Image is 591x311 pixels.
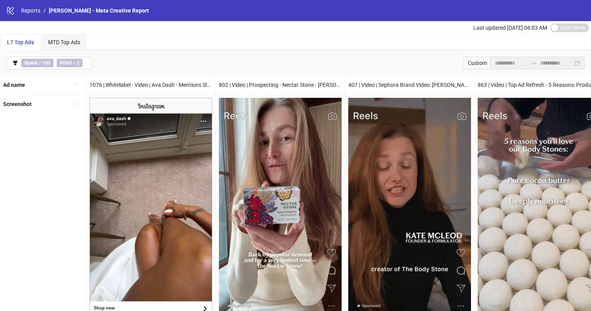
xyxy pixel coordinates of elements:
span: > [57,59,82,67]
b: Spend [24,60,38,66]
li: / [43,6,46,15]
div: Custom [463,57,490,69]
a: Reports [20,6,42,15]
span: sort-ascending [74,82,79,88]
span: sort-ascending [74,101,79,107]
b: Screenshot [3,101,32,107]
span: MTD Top Ads [48,39,80,45]
b: Ad name [3,82,25,88]
div: 1076 | Whitelabel - Video | Ava Dash - Mentions Sleep & Sun Stones - Travel | Text Overlay | PLP ... [86,76,215,94]
button: Spend > 100ROAS > 2 [6,57,92,69]
b: ROAS [60,60,72,66]
b: 100 [42,60,50,66]
div: 802 | Video | Prospecting - Nectar Stone - [PERSON_NAME] UGC | Text Overlay | PDP | [DATE] [216,76,345,94]
b: 2 [77,60,79,66]
span: Last updated [DATE] 06:03 AM [473,25,547,31]
span: L7 Top Ads [7,39,34,45]
span: [PERSON_NAME] - Meta Creative Report [49,7,149,14]
span: swap-right [531,60,537,66]
span: > [21,59,54,67]
span: filter [13,60,18,66]
span: to [531,60,537,66]
div: 407 | Video | Sephora Brand Video: [PERSON_NAME] V2 - Self care ritual | Text Overlay | PDP - Bod... [345,76,474,94]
